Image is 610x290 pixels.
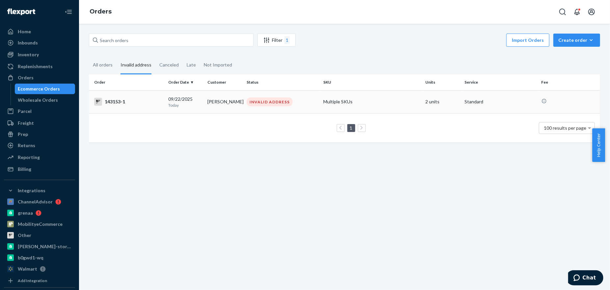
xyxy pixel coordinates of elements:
[18,28,31,35] div: Home
[18,278,47,283] div: Add Integration
[84,2,117,21] ol: breadcrumbs
[18,131,28,138] div: Prep
[4,185,75,196] button: Integrations
[4,61,75,72] a: Replenishments
[4,49,75,60] a: Inventory
[168,102,202,108] p: Today
[159,56,179,73] div: Canceled
[4,129,75,140] a: Prep
[4,277,75,285] a: Add Integration
[205,90,244,113] td: [PERSON_NAME]
[168,96,202,108] div: 09/22/2025
[18,63,53,70] div: Replenishments
[187,56,196,73] div: Late
[18,40,38,46] div: Inbounds
[4,197,75,207] a: ChannelAdvisor
[544,125,587,131] span: 100 results per page
[18,74,34,81] div: Orders
[89,34,253,47] input: Search orders
[18,108,32,115] div: Parcel
[7,9,35,15] img: Flexport logo
[4,106,75,117] a: Parcel
[506,34,549,47] button: Import Orders
[62,5,75,18] button: Close Navigation
[4,26,75,37] a: Home
[4,164,75,174] a: Billing
[15,95,75,105] a: Wholesale Orders
[18,187,45,194] div: Integrations
[258,36,295,44] div: Filter
[18,198,53,205] div: ChannelAdvisor
[120,56,151,74] div: Invalid address
[321,74,423,90] th: SKU
[4,118,75,128] a: Freight
[94,98,163,106] div: 143153-1
[18,166,31,172] div: Billing
[18,266,37,272] div: Walmart
[423,90,462,113] td: 2 units
[4,38,75,48] a: Inbounds
[321,90,423,113] td: Multiple SKUs
[556,5,569,18] button: Open Search Box
[18,97,58,103] div: Wholesale Orders
[18,120,34,126] div: Freight
[18,86,60,92] div: Ecommerce Orders
[18,142,35,149] div: Returns
[18,51,39,58] div: Inventory
[89,74,166,90] th: Order
[207,79,241,85] div: Customer
[553,34,600,47] button: Create order
[90,8,112,15] a: Orders
[349,125,354,131] a: Page 1 is your current page
[592,128,605,162] button: Help Center
[568,270,603,287] iframe: Opens a widget where you can chat to one of our agents
[558,37,595,43] div: Create order
[204,56,232,73] div: Not Imported
[18,243,73,250] div: [PERSON_NAME]-store-test
[18,232,31,239] div: Other
[257,34,296,47] button: Filter
[18,254,43,261] div: b0gwd1-wq
[166,74,205,90] th: Order Date
[585,5,598,18] button: Open account menu
[4,219,75,229] a: MobilityeCommerce
[247,97,293,106] div: INVALID ADDRESS
[4,208,75,218] a: grenaa
[18,154,40,161] div: Reporting
[4,241,75,252] a: [PERSON_NAME]-store-test
[539,74,600,90] th: Fee
[244,74,321,90] th: Status
[15,84,75,94] a: Ecommerce Orders
[4,140,75,151] a: Returns
[423,74,462,90] th: Units
[465,98,536,105] p: Standard
[4,152,75,163] a: Reporting
[284,36,290,44] div: 1
[4,72,75,83] a: Orders
[18,210,33,216] div: grenaa
[4,230,75,241] a: Other
[570,5,584,18] button: Open notifications
[4,252,75,263] a: b0gwd1-wq
[4,264,75,274] a: Walmart
[93,56,113,73] div: All orders
[462,74,539,90] th: Service
[18,221,63,227] div: MobilityeCommerce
